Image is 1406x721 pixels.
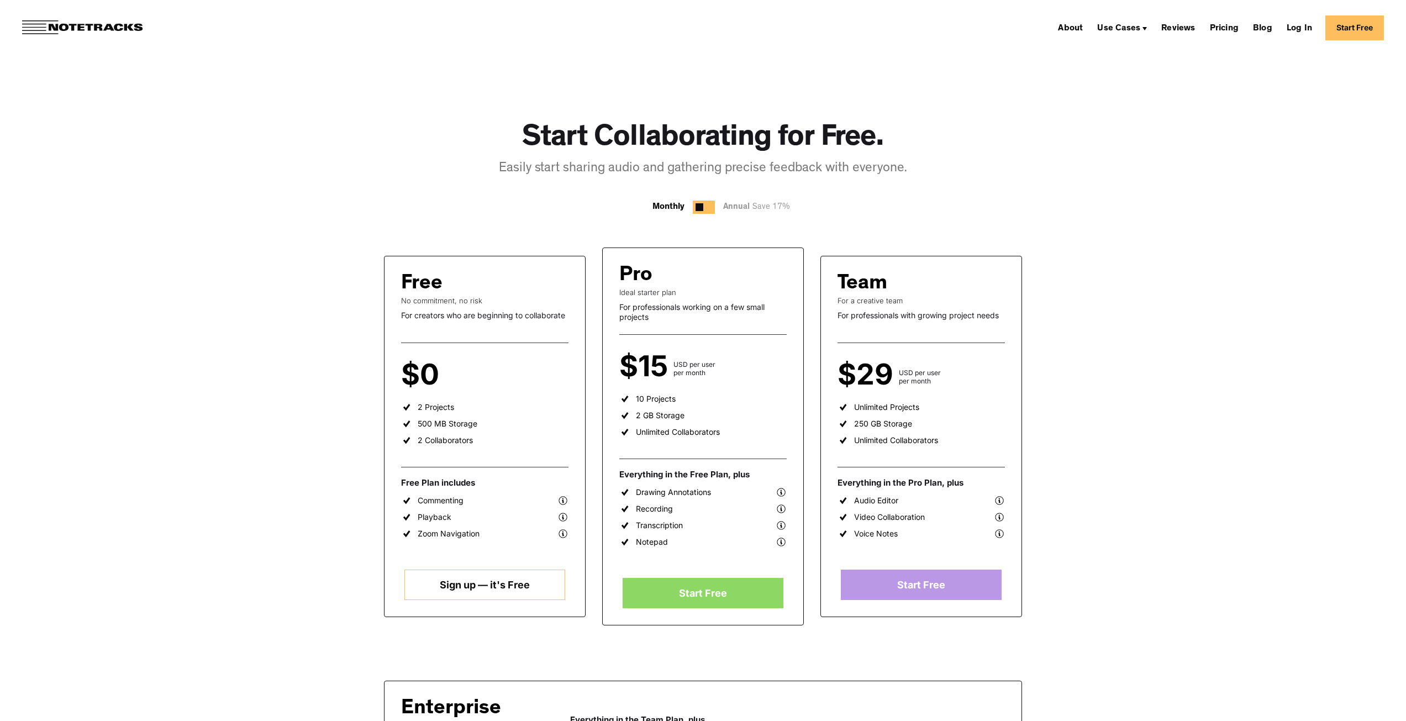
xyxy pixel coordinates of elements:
div: USD per user per month [899,369,941,385]
a: Start Free [623,578,783,608]
a: Sign up — it's Free [404,570,565,600]
div: For a creative team [838,296,1005,305]
span: Save 17% [750,203,790,212]
div: Voice Notes [854,529,898,539]
div: Unlimited Collaborators [854,435,938,445]
div: Easily start sharing audio and gathering precise feedback with everyone. [499,160,907,178]
div: Annual [723,201,796,214]
div: Recording [636,504,673,514]
div: Commenting [418,496,464,506]
div: Ideal starter plan [619,288,787,297]
a: Pricing [1205,19,1243,36]
div: per user per month [445,369,477,385]
div: 500 MB Storage [418,419,477,429]
div: Video Collaboration [854,512,925,522]
div: 2 Projects [418,402,454,412]
a: Start Free [1325,15,1384,40]
div: Transcription [636,520,683,530]
div: Unlimited Projects [854,402,919,412]
div: No commitment, no risk [401,296,568,305]
div: USD per user per month [673,360,715,377]
div: Enterprise [401,698,543,721]
a: Blog [1249,19,1277,36]
div: Pro [619,265,652,288]
div: Everything in the Free Plan, plus [619,469,787,480]
div: Unlimited Collaborators [636,427,720,437]
div: Audio Editor [854,496,898,506]
div: Team [838,273,887,296]
div: 2 GB Storage [636,411,684,420]
h1: Start Collaborating for Free. [522,122,884,157]
div: $15 [619,357,673,377]
a: Log In [1282,19,1317,36]
div: Zoom Navigation [418,529,480,539]
div: For professionals working on a few small projects [619,302,787,322]
div: Playback [418,512,451,522]
div: 10 Projects [636,394,676,404]
div: 250 GB Storage [854,419,912,429]
a: About [1054,19,1087,36]
div: Monthly [652,201,684,214]
div: Everything in the Pro Plan, plus [838,477,1005,488]
div: Drawing Annotations [636,487,711,497]
a: Start Free [841,570,1001,600]
a: Reviews [1157,19,1199,36]
div: Free [401,273,443,296]
div: Use Cases [1093,19,1151,36]
div: Use Cases [1097,24,1140,33]
div: $29 [838,365,899,385]
div: For professionals with growing project needs [838,310,1005,320]
div: Free Plan includes [401,477,568,488]
div: For creators who are beginning to collaborate [401,310,568,320]
div: $0 [401,365,445,385]
div: Notepad [636,537,668,547]
div: 2 Collaborators [418,435,473,445]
